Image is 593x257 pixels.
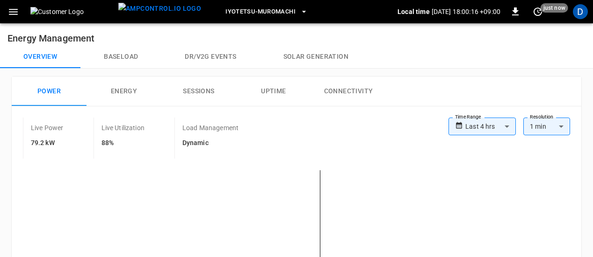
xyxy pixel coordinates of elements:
button: Dr/V2G events [161,46,260,68]
button: Connectivity [311,76,386,106]
button: Uptime [236,76,311,106]
h6: 88% [101,138,145,148]
h6: 79.2 kW [31,138,64,148]
span: just now [541,3,568,13]
div: Last 4 hrs [465,118,516,135]
button: set refresh interval [530,4,545,19]
button: Energy [87,76,161,106]
button: Sessions [161,76,236,106]
p: Live Power [31,123,64,132]
img: Customer Logo [30,7,115,16]
img: ampcontrol.io logo [118,3,201,14]
label: Resolution [530,113,553,121]
button: Power [12,76,87,106]
span: Iyotetsu-Muromachi [225,7,296,17]
p: Local time [398,7,430,16]
div: profile-icon [573,4,588,19]
div: 1 min [523,118,570,135]
p: [DATE] 18:00:16 +09:00 [432,7,500,16]
p: Load Management [182,123,239,132]
label: Time Range [455,113,481,121]
p: Live Utilization [101,123,145,132]
button: Solar generation [260,46,372,68]
button: Iyotetsu-Muromachi [222,3,311,21]
h6: Dynamic [182,138,239,148]
button: Baseload [80,46,161,68]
